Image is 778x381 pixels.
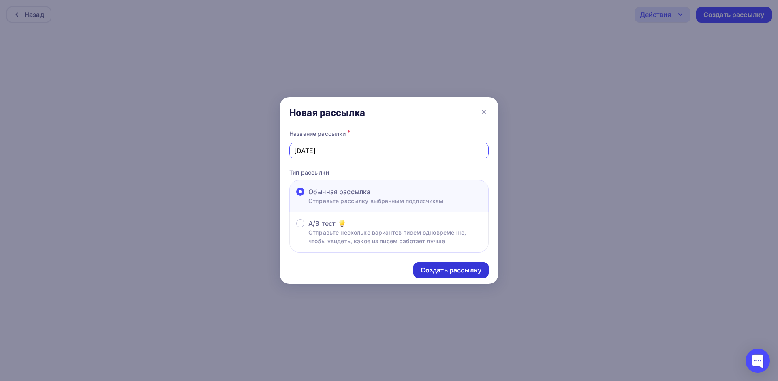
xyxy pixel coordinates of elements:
div: Название рассылки [289,128,489,139]
p: Отправьте несколько вариантов писем одновременно, чтобы увидеть, какое из писем работает лучше [308,228,482,245]
span: A/B тест [308,218,336,228]
input: Придумайте название рассылки [294,146,484,156]
div: Новая рассылка [289,107,365,118]
p: Отправьте рассылку выбранным подписчикам [308,197,444,205]
div: Создать рассылку [421,265,481,275]
span: Обычная рассылка [308,187,370,197]
p: Тип рассылки [289,168,489,177]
